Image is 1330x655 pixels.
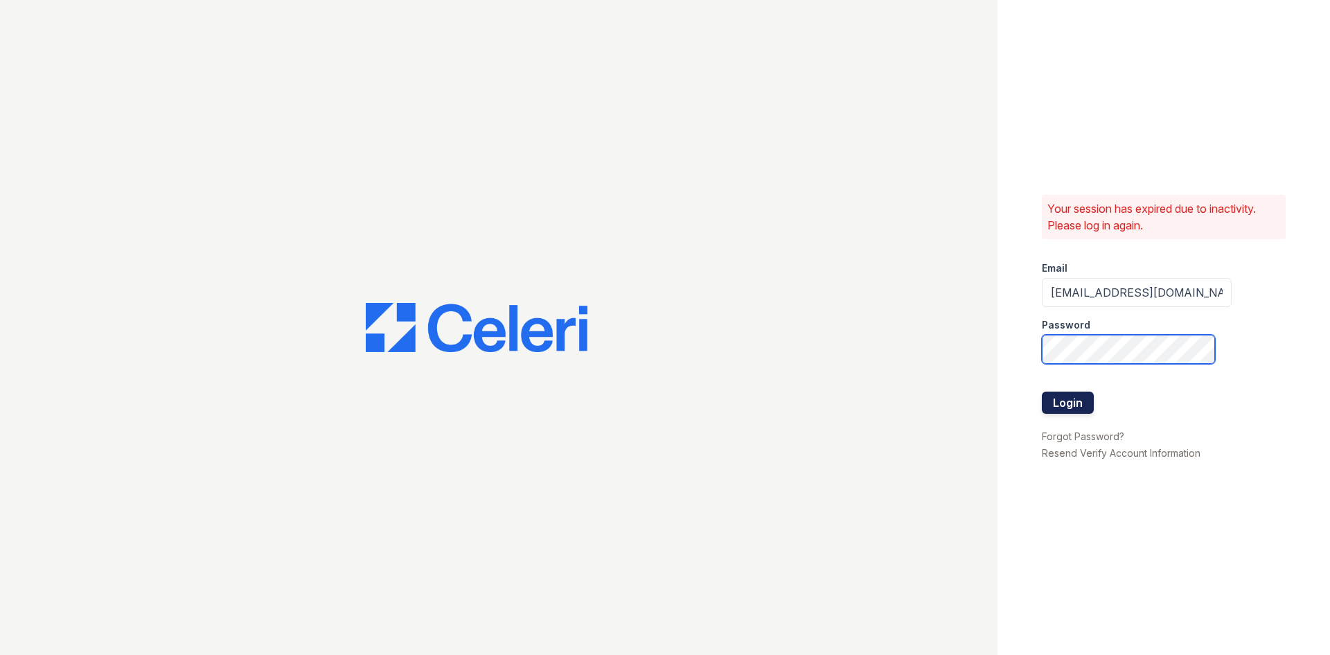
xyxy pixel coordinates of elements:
a: Forgot Password? [1042,430,1124,442]
img: CE_Logo_Blue-a8612792a0a2168367f1c8372b55b34899dd931a85d93a1a3d3e32e68fde9ad4.png [366,303,587,353]
p: Your session has expired due to inactivity. Please log in again. [1047,200,1280,234]
label: Email [1042,261,1067,275]
label: Password [1042,318,1090,332]
button: Login [1042,392,1094,414]
a: Resend Verify Account Information [1042,447,1200,459]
